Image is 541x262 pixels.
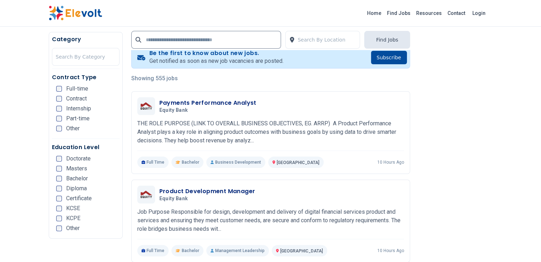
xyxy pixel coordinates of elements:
input: Other [56,126,62,131]
input: Diploma [56,186,62,191]
a: Equity BankPayments Performance AnalystEquity BankTHE ROLE PURPOSE (LINK TO OVERALL BUSINESS OBJE... [137,97,404,168]
input: Bachelor [56,176,62,181]
a: Home [364,7,384,19]
img: Elevolt [49,6,102,21]
span: Internship [66,106,91,111]
img: Equity Bank [139,101,153,111]
span: Doctorate [66,156,91,162]
span: Contract [66,96,87,102]
a: Login [468,6,490,20]
input: KCPE [56,215,62,221]
button: Subscribe [371,51,407,64]
input: Part-time [56,116,62,121]
span: Bachelor [182,248,199,253]
span: Other [66,225,80,231]
a: Resources [413,7,445,19]
span: [GEOGRAPHIC_DATA] [280,249,323,253]
input: KCSE [56,206,62,211]
h3: Payments Performance Analyst [159,99,256,107]
input: Other [56,225,62,231]
span: KCSE [66,206,80,211]
p: Get notified as soon as new job vacancies are posted. [149,57,283,65]
a: Contact [445,7,468,19]
h5: Contract Type [52,73,120,82]
input: Doctorate [56,156,62,162]
h3: Product Development Manager [159,187,255,196]
span: [GEOGRAPHIC_DATA] [277,160,319,165]
input: Full-time [56,86,62,92]
input: Masters [56,166,62,171]
p: Full Time [137,245,169,256]
p: Business Development [206,157,265,168]
iframe: Advertisement [419,46,507,259]
button: Find Jobs [364,31,410,49]
a: Find Jobs [384,7,413,19]
p: Management Leadership [206,245,269,256]
p: 10 hours ago [377,159,404,165]
span: Diploma [66,186,87,191]
p: Full Time [137,157,169,168]
p: 10 hours ago [377,248,404,253]
p: THE ROLE PURPOSE (LINK TO OVERALL BUSINESS OBJECTIVES, EG. ARRP) A Product Performance Analyst pl... [137,119,404,145]
p: Showing 555 jobs [131,74,410,83]
span: Equity Bank [159,107,188,114]
img: Equity Bank [139,190,153,200]
h5: Category [52,35,120,44]
span: Bachelor [182,159,199,165]
span: Full-time [66,86,88,92]
span: Masters [66,166,87,171]
input: Certificate [56,196,62,201]
p: Job Purpose Responsible for design, development and delivery of digital financial services produc... [137,208,404,233]
input: Internship [56,106,62,111]
span: Part-time [66,116,90,121]
span: Bachelor [66,176,88,181]
h5: Education Level [52,143,120,152]
h4: Be the first to know about new jobs. [149,50,283,57]
span: Other [66,126,80,131]
span: Equity Bank [159,196,188,202]
span: KCPE [66,215,80,221]
iframe: Chat Widget [505,228,541,262]
a: Equity BankProduct Development ManagerEquity BankJob Purpose Responsible for design, development ... [137,186,404,256]
span: Certificate [66,196,92,201]
input: Contract [56,96,62,102]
